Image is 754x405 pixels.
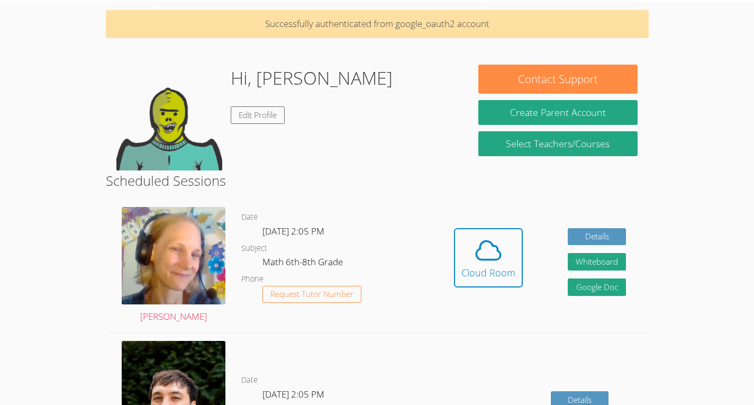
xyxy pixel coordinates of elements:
[241,242,267,255] dt: Subject
[106,10,649,38] p: Successfully authenticated from google_oauth2 account
[454,228,523,287] button: Cloud Room
[262,286,361,303] button: Request Tutor Number
[116,65,222,170] img: default.png
[568,228,626,246] a: Details
[478,100,638,125] button: Create Parent Account
[231,106,285,124] a: Edit Profile
[241,211,258,224] dt: Date
[241,374,258,387] dt: Date
[262,388,324,400] span: [DATE] 2:05 PM
[241,273,264,286] dt: Phone
[106,170,649,191] h2: Scheduled Sessions
[231,65,393,92] h1: Hi, [PERSON_NAME]
[122,207,226,325] a: [PERSON_NAME]
[568,278,626,296] a: Google Doc
[461,265,515,280] div: Cloud Room
[262,225,324,237] span: [DATE] 2:05 PM
[568,253,626,271] button: Whiteboard
[478,65,638,94] button: Contact Support
[270,290,353,298] span: Request Tutor Number
[122,207,226,304] img: avatar.png
[478,131,638,156] a: Select Teachers/Courses
[262,255,345,273] dd: Math 6th-8th Grade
